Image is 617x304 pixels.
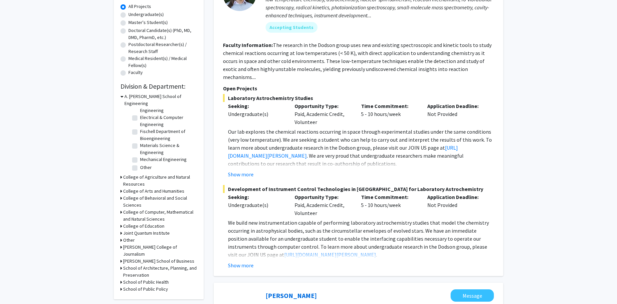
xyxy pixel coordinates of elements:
[223,42,273,48] b: Faculty Information:
[128,27,197,41] label: Doctoral Candidate(s) (PhD, MD, DMD, PharmD, etc.)
[228,193,285,201] p: Seeking:
[223,94,494,102] span: Laboratory Astrochemistry Studies
[123,286,168,293] h3: School of Public Policy
[427,102,484,110] p: Application Deadline:
[295,102,351,110] p: Opportunity Type:
[128,11,164,18] label: Undergraduate(s)
[223,84,494,92] p: Open Projects
[123,209,197,223] h3: College of Computer, Mathematical and Natural Sciences
[140,142,195,156] label: Materials Science & Engineering
[128,3,151,10] label: All Projects
[123,195,197,209] h3: College of Behavioral and Social Sciences
[361,102,418,110] p: Time Commitment:
[140,100,195,114] label: Civil & Environmental Engineering
[266,22,317,33] mat-chip: Accepting Students
[427,193,484,201] p: Application Deadline:
[123,223,164,230] h3: College of Education
[123,230,170,237] h3: Joint Quantum Institute
[295,193,351,201] p: Opportunity Type:
[228,110,285,118] div: Undergraduate(s)
[123,258,194,265] h3: [PERSON_NAME] School of Business
[223,42,492,80] fg-read-more: The research in the Dodson group uses new and existing spectroscopic and kinetic tools to study c...
[290,193,356,217] div: Paid, Academic Credit, Volunteer
[356,102,423,126] div: 5 - 10 hours/week
[266,291,317,300] a: [PERSON_NAME]
[228,201,285,209] div: Undergraduate(s)
[284,251,376,258] a: [URL][DOMAIN_NAME][PERSON_NAME]
[223,185,494,193] span: Development of Instrument Control Technologies in [GEOGRAPHIC_DATA] for Laboratory Astrochemistry
[5,274,28,299] iframe: Chat
[140,128,195,142] label: Fischell Department of Bioengineering
[128,69,143,76] label: Faculty
[123,188,184,195] h3: College of Arts and Humanities
[228,261,254,269] button: Show more
[422,193,489,217] div: Not Provided
[140,114,195,128] label: Electrical & Computer Engineering
[120,82,197,90] h2: Division & Department:
[140,156,187,163] label: Mechanical Engineering
[290,102,356,126] div: Paid, Academic Credit, Volunteer
[228,102,285,110] p: Seeking:
[361,193,418,201] p: Time Commitment:
[123,265,197,279] h3: School of Architecture, Planning, and Preservation
[140,164,152,171] label: Other
[422,102,489,126] div: Not Provided
[228,128,494,168] p: Our lab explores the chemical reactions occurring in space through experimental studies under the...
[228,170,254,178] button: Show more
[123,237,135,244] h3: Other
[228,219,494,259] p: We build new instrumentation capable of performing laboratory astrochemistry studies that model t...
[123,279,169,286] h3: School of Public Health
[123,244,197,258] h3: [PERSON_NAME] College of Journalism
[128,19,168,26] label: Master's Student(s)
[128,41,197,55] label: Postdoctoral Researcher(s) / Research Staff
[128,55,197,69] label: Medical Resident(s) / Medical Fellow(s)
[356,193,423,217] div: 5 - 10 hours/week
[451,289,494,302] button: Message Yasmeen Faroqi-Shah
[124,93,197,107] h3: A. [PERSON_NAME] School of Engineering
[123,174,197,188] h3: College of Agriculture and Natural Resources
